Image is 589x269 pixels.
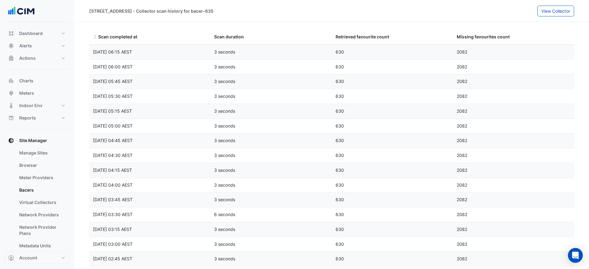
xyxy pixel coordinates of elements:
span: Scan completed at [98,34,137,39]
span: Wed 27-Aug-2025 04:00 AEST [93,182,133,188]
a: Bacers [14,184,69,196]
div: 3 seconds [210,93,332,100]
div: 3 seconds [210,78,332,85]
span: Wed 27-Aug-2025 03:30 AEST [93,212,133,217]
span: 2082 [457,227,467,232]
span: 2082 [457,256,467,261]
span: Dashboard [19,30,43,37]
button: Meters [5,87,69,99]
span: 2082 [457,212,467,217]
a: Virtual Collectors [14,196,69,209]
div: 3 seconds [210,182,332,189]
span: 630 [336,138,344,143]
a: Browser [14,159,69,171]
span: Wed 27-Aug-2025 05:15 AEST [93,108,132,114]
div: Open Intercom Messenger [568,248,583,263]
span: Account [19,255,37,261]
button: View Collector [537,6,574,16]
button: Dashboard [5,27,69,40]
button: Charts [5,75,69,87]
app-icon: Reports [8,115,14,121]
div: 3 seconds [210,49,332,56]
span: Wed 27-Aug-2025 04:30 AEST [93,153,133,158]
span: 2082 [457,49,467,54]
span: 630 [336,227,344,232]
a: Network Provider Plans [14,221,69,240]
div: 3 seconds [210,63,332,71]
span: Wed 27-Aug-2025 06:15 AEST [93,49,132,54]
span: Wed 27-Aug-2025 02:45 AEST [93,256,132,261]
span: 2082 [457,64,467,69]
button: Reports [5,112,69,124]
span: Wed 27-Aug-2025 06:00 AEST [93,64,133,69]
span: 2082 [457,108,467,114]
span: 630 [336,64,344,69]
app-icon: Alerts [8,43,14,49]
span: Alerts [19,43,32,49]
span: 630 [336,79,344,84]
span: Wed 27-Aug-2025 04:15 AEST [93,167,132,173]
span: 630 [336,123,344,128]
span: Indoor Env [19,102,42,109]
div: [STREET_ADDRESS] - Collector scan history for bacer-635 [89,8,213,14]
div: 3 seconds [210,108,332,115]
button: Account [5,252,69,264]
span: 2082 [457,182,467,188]
span: Actions [19,55,36,61]
span: Wed 27-Aug-2025 04:45 AEST [93,138,133,143]
span: Meters [19,90,34,96]
button: Site Manager [5,134,69,147]
span: View Collector [541,8,570,14]
a: Meter Providers [14,171,69,184]
div: 3 seconds [210,137,332,144]
button: Indoor Env [5,99,69,112]
button: Alerts [5,40,69,52]
div: 3 seconds [210,167,332,174]
span: 630 [336,212,344,217]
img: Company Logo [7,5,35,17]
span: Wed 27-Aug-2025 05:00 AEST [93,123,133,128]
span: 2082 [457,138,467,143]
span: 630 [336,153,344,158]
span: 630 [336,49,344,54]
div: 3 seconds [210,255,332,262]
span: 2082 [457,241,467,247]
span: Wed 27-Aug-2025 05:45 AEST [93,79,133,84]
app-icon: Charts [8,78,14,84]
span: 630 [336,108,344,114]
div: 3 seconds [210,226,332,233]
span: Charts [19,78,33,84]
span: 630 [336,182,344,188]
div: 6 seconds [210,211,332,218]
div: 3 seconds [210,196,332,203]
span: 2082 [457,123,467,128]
div: 3 seconds [210,123,332,130]
span: Wed 27-Aug-2025 03:15 AEST [93,227,132,232]
span: 630 [336,197,344,202]
div: 3 seconds [210,241,332,248]
span: 2082 [457,167,467,173]
app-icon: Dashboard [8,30,14,37]
span: Site Manager [19,137,47,144]
app-icon: Meters [8,90,14,96]
span: 2082 [457,79,467,84]
span: Missing favourites count [457,34,510,39]
span: 630 [336,256,344,261]
span: Scan completed at [93,35,97,40]
span: Reports [19,115,36,121]
app-icon: Actions [8,55,14,61]
a: Metadata Units [14,240,69,252]
span: 2082 [457,93,467,99]
span: Wed 27-Aug-2025 03:00 AEST [93,241,133,247]
div: 3 seconds [210,152,332,159]
span: Wed 27-Aug-2025 03:45 AEST [93,197,133,202]
span: 2082 [457,153,467,158]
span: Retrieved favourite count [336,34,389,39]
span: 630 [336,167,344,173]
a: Network Providers [14,209,69,221]
span: 630 [336,241,344,247]
span: 2082 [457,197,467,202]
span: 630 [336,93,344,99]
app-icon: Indoor Env [8,102,14,109]
span: Scan duration [214,34,244,39]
